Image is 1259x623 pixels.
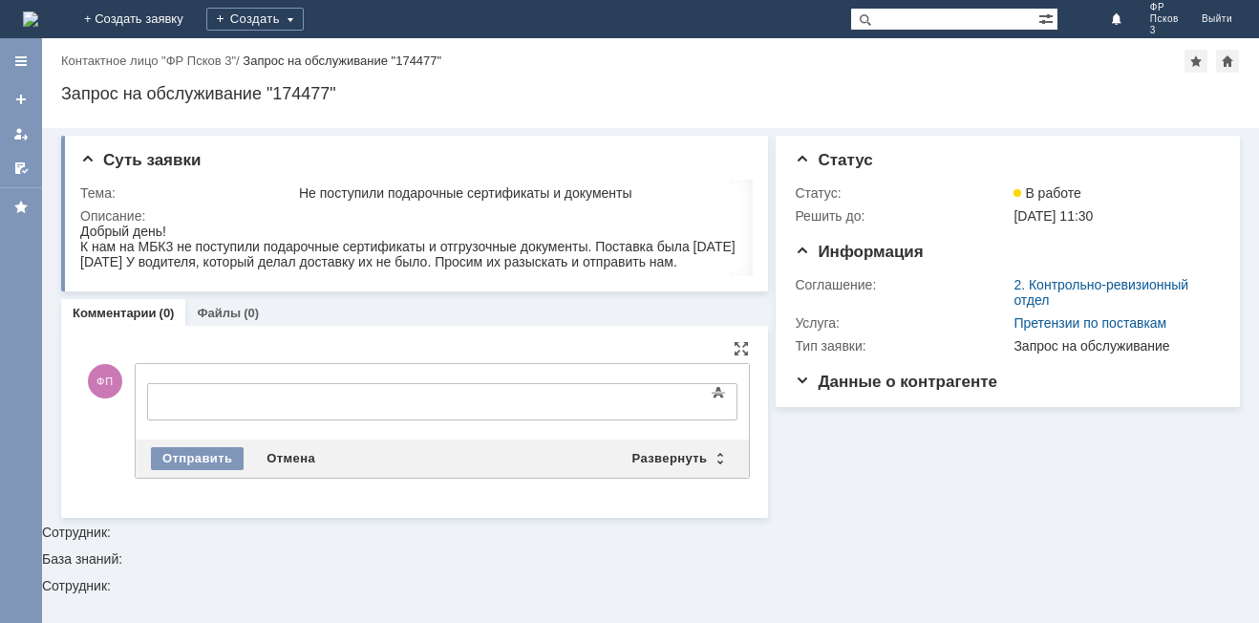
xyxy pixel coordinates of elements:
[795,373,997,391] span: Данные о контрагенте
[197,306,241,320] a: Файлы
[707,381,730,404] span: Показать панель инструментов
[299,185,742,201] div: Не поступили подарочные сертификаты и документы
[795,208,1010,224] div: Решить до:
[6,153,36,183] a: Мои согласования
[6,118,36,149] a: Мои заявки
[42,128,1259,539] div: Сотрудник:
[1038,9,1057,27] span: Расширенный поиск
[1014,185,1080,201] span: В работе
[6,84,36,115] a: Создать заявку
[795,277,1010,292] div: Соглашение:
[795,185,1010,201] div: Статус:
[795,315,1010,331] div: Услуга:
[1184,50,1207,73] div: Добавить в избранное
[42,579,1259,592] div: Сотрудник:
[795,338,1010,354] div: Тип заявки:
[206,8,304,31] div: Создать
[1014,315,1166,331] a: Претензии по поставкам
[61,54,236,68] a: Контактное лицо "ФР Псков 3"
[23,11,38,27] img: logo
[88,364,122,398] span: ФП
[160,306,175,320] div: (0)
[61,54,243,68] div: /
[73,306,157,320] a: Комментарии
[80,151,201,169] span: Суть заявки
[734,341,749,356] div: На всю страницу
[795,243,923,261] span: Информация
[23,11,38,27] a: Перейти на домашнюю страницу
[42,552,1259,566] div: База знаний:
[1150,13,1179,25] span: Псков
[1216,50,1239,73] div: Сделать домашней страницей
[80,208,746,224] div: Описание:
[1014,208,1093,224] span: [DATE] 11:30
[1150,25,1179,36] span: 3
[243,54,441,68] div: Запрос на обслуживание "174477"
[1014,338,1212,354] div: Запрос на обслуживание
[244,306,259,320] div: (0)
[61,84,1240,103] div: Запрос на обслуживание "174477"
[795,151,872,169] span: Статус
[80,185,295,201] div: Тема:
[1014,277,1188,308] a: 2. Контрольно-ревизионный отдел
[1150,2,1179,13] span: ФР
